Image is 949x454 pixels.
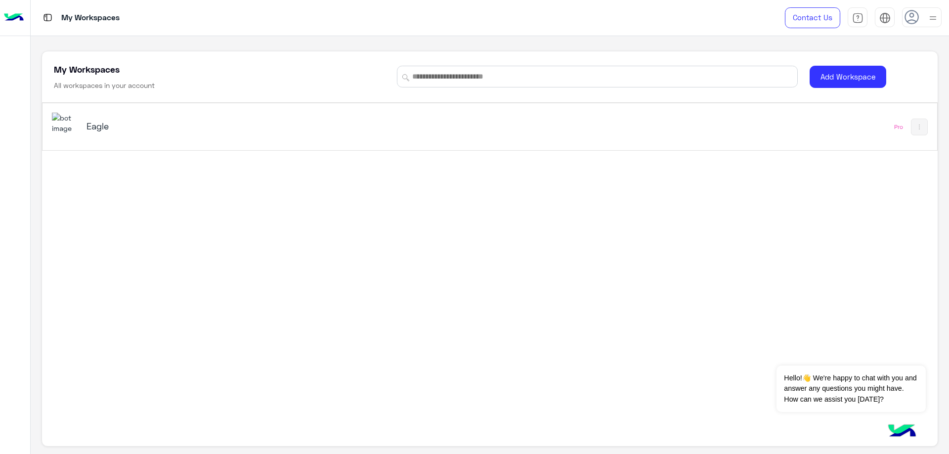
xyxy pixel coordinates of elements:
[848,7,867,28] a: tab
[894,123,903,131] div: Pro
[810,66,886,88] button: Add Workspace
[4,7,24,28] img: Logo
[927,12,939,24] img: profile
[54,81,155,90] h6: All workspaces in your account
[61,11,120,25] p: My Workspaces
[879,12,891,24] img: tab
[785,7,840,28] a: Contact Us
[86,120,402,132] h5: Eagle
[885,414,919,449] img: hulul-logo.png
[52,113,79,134] img: 713415422032625
[776,366,925,412] span: Hello!👋 We're happy to chat with you and answer any questions you might have. How can we assist y...
[852,12,863,24] img: tab
[54,63,120,75] h5: My Workspaces
[42,11,54,24] img: tab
